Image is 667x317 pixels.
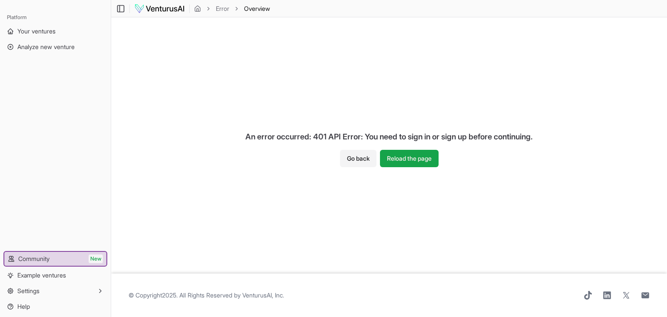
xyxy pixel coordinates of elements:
[17,43,75,51] span: Analyze new venture
[134,3,185,14] img: logo
[17,302,30,311] span: Help
[3,268,107,282] a: Example ventures
[238,124,540,150] div: An error occurred: 401 API Error: You need to sign in or sign up before continuing.
[4,252,106,266] a: CommunityNew
[17,27,56,36] span: Your ventures
[18,254,50,263] span: Community
[3,10,107,24] div: Platform
[3,24,107,38] a: Your ventures
[129,291,284,300] span: © Copyright 2025 . All Rights Reserved by .
[242,291,283,299] a: VenturusAI, Inc
[3,40,107,54] a: Analyze new venture
[194,4,270,13] nav: breadcrumb
[380,150,439,167] button: Reload the page
[3,300,107,314] a: Help
[3,284,107,298] button: Settings
[17,271,66,280] span: Example ventures
[89,254,103,263] span: New
[216,4,229,13] a: Error
[244,4,270,13] span: Overview
[340,150,376,167] button: Go back
[17,287,40,295] span: Settings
